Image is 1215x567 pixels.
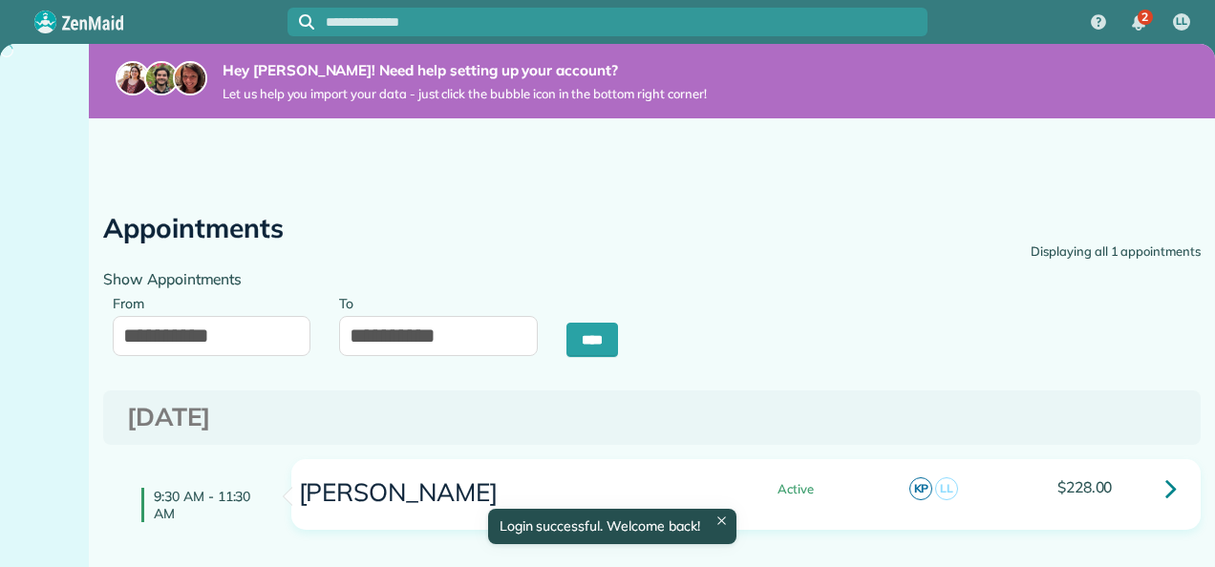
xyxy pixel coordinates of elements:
span: LL [1176,14,1187,30]
span: $228.00 [1057,479,1113,495]
label: To [339,284,363,320]
label: From [113,284,154,320]
span: 2 [1141,10,1148,25]
svg: Focus search [299,14,314,30]
span: Active [762,483,814,495]
div: Displaying all 1 appointments [1031,242,1201,262]
div: Login successful. Welcome back! [487,509,735,544]
button: Focus search [288,14,314,30]
div: 2 unread notifications [1119,2,1159,44]
h4: 9:30 AM - 11:30 AM [141,488,263,522]
span: LL [935,477,958,500]
img: michelle-19f622bdf1676172e81f8f8fba1fb50e276960ebfe0243fe18214015130c80e4.jpg [173,61,207,95]
span: Let us help you import your data - just click the bubble icon in the bottom right corner! [223,86,707,102]
h2: Appointments [103,214,284,243]
h3: [DATE] [127,404,1177,431]
h3: [PERSON_NAME] [297,479,711,507]
strong: Hey [PERSON_NAME]! Need help setting up your account? [223,61,707,80]
img: maria-72a9807cf96188c08ef61303f053569d2e2a8a1cde33d635c8a3ac13582a053d.jpg [116,61,150,95]
span: KP [909,477,932,500]
h4: Show Appointments [103,271,638,287]
img: jorge-587dff0eeaa6aab1f244e6dc62b8924c3b6ad411094392a53c71c6c4a576187d.jpg [144,61,179,95]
